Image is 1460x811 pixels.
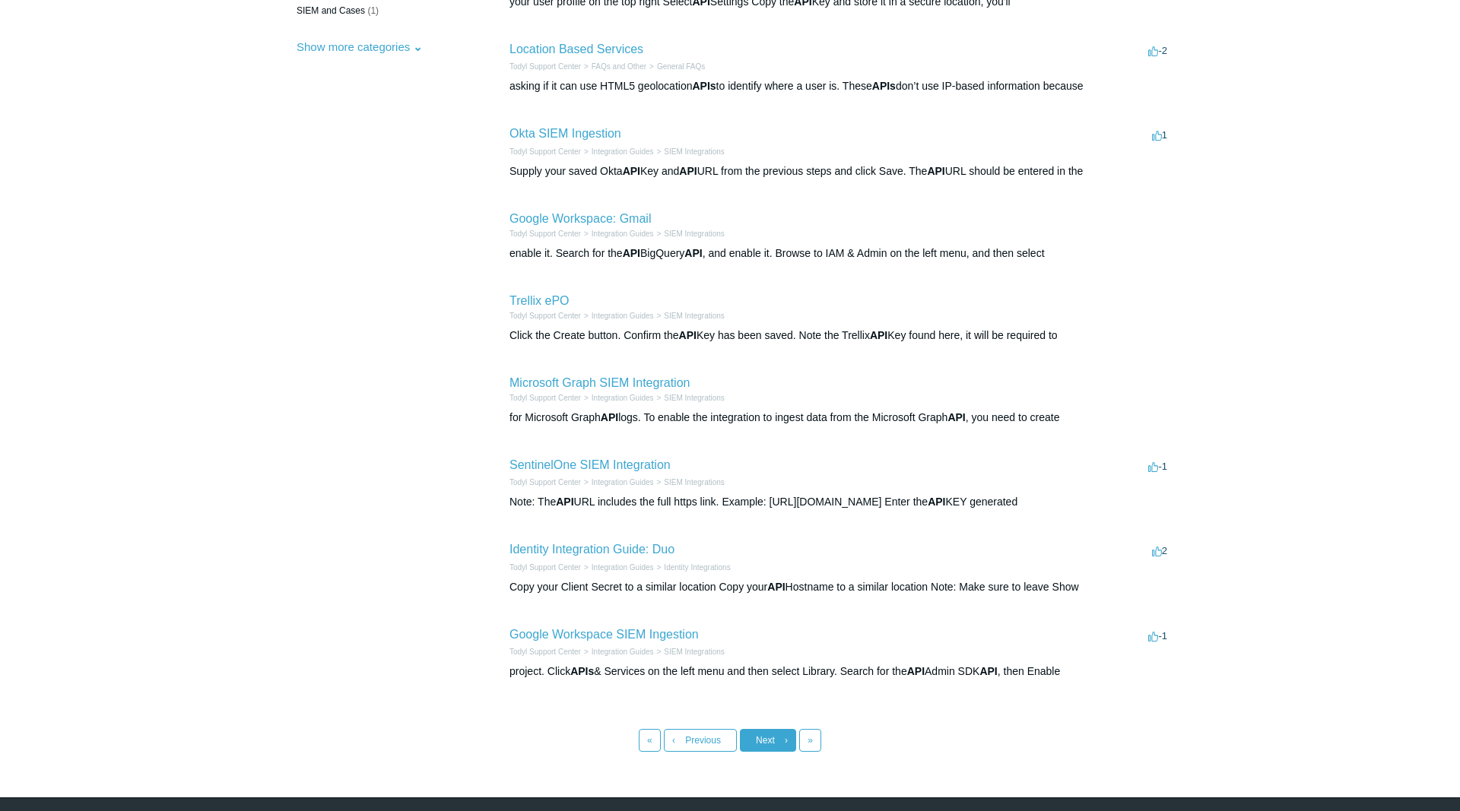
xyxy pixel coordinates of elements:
[623,165,640,177] em: API
[808,735,813,746] span: »
[927,165,944,177] em: API
[509,648,581,656] a: Todyl Support Center
[654,310,725,322] li: SIEM Integrations
[654,228,725,239] li: SIEM Integrations
[1152,545,1167,556] span: 2
[654,562,731,573] li: Identity Integrations
[1148,461,1167,472] span: -1
[592,648,654,656] a: Integration Guides
[509,310,581,322] li: Todyl Support Center
[509,228,581,239] li: Todyl Support Center
[1148,630,1167,642] span: -1
[509,458,671,471] a: SentinelOne SIEM Integration
[664,147,724,156] a: SIEM Integrations
[581,562,654,573] li: Integration Guides
[509,579,1171,595] div: Copy your Client Secret to a similar location Copy your Hostname to a similar location Note: Make...
[367,5,379,16] span: (1)
[592,478,654,486] a: Integration Guides
[509,127,621,140] a: Okta SIEM Ingestion
[509,562,581,573] li: Todyl Support Center
[509,230,581,238] a: Todyl Support Center
[592,394,654,402] a: Integration Guides
[509,376,690,389] a: Microsoft Graph SIEM Integration
[623,247,640,259] em: API
[581,646,654,657] li: Integration Guides
[509,163,1171,179] div: Supply your saved Okta Key and URL from the previous steps and click Save. The URL should be ente...
[509,563,581,572] a: Todyl Support Center
[1148,45,1167,56] span: -2
[592,62,646,71] a: FAQs and Other
[740,729,796,752] a: Next
[664,729,737,752] a: Previous
[870,329,887,341] em: API
[509,394,581,402] a: Todyl Support Center
[509,328,1171,344] div: Click the Create button. Confirm the Key has been saved. Note the Trellix Key found here, it will...
[297,5,365,16] span: SIEM and Cases
[581,477,654,488] li: Integration Guides
[509,543,674,556] a: Identity Integration Guide: Duo
[509,477,581,488] li: Todyl Support Center
[509,212,651,225] a: Google Workspace: Gmail
[581,392,654,404] li: Integration Guides
[785,735,788,746] span: ›
[509,147,581,156] a: Todyl Support Center
[509,664,1171,680] div: project. Click & Services on the left menu and then select Library. Search for the Admin SDK , th...
[657,62,705,71] a: General FAQs
[664,563,730,572] a: Identity Integrations
[664,648,724,656] a: SIEM Integrations
[509,478,581,486] a: Todyl Support Center
[581,146,654,157] li: Integration Guides
[654,477,725,488] li: SIEM Integrations
[509,294,570,307] a: Trellix ePO
[647,735,652,746] span: «
[592,312,654,320] a: Integration Guides
[646,61,705,72] li: General FAQs
[509,646,581,657] li: Todyl Support Center
[509,392,581,404] li: Todyl Support Center
[592,563,654,572] a: Integration Guides
[685,735,721,746] span: Previous
[581,61,646,72] li: FAQs and Other
[756,735,775,746] span: Next
[654,146,725,157] li: SIEM Integrations
[592,147,654,156] a: Integration Guides
[672,735,675,746] span: ‹
[509,62,581,71] a: Todyl Support Center
[907,665,925,677] em: API
[509,246,1171,261] div: enable it. Search for the BigQuery , and enable it. Browse to IAM & Admin on the left menu, and t...
[684,247,702,259] em: API
[601,411,618,423] em: API
[509,146,581,157] li: Todyl Support Center
[509,61,581,72] li: Todyl Support Center
[679,329,697,341] em: API
[767,581,785,593] em: API
[509,43,643,55] a: Location Based Services
[679,165,697,177] em: API
[664,394,724,402] a: SIEM Integrations
[979,665,997,677] em: API
[1152,129,1167,141] span: 1
[654,392,725,404] li: SIEM Integrations
[692,80,716,92] em: APIs
[947,411,965,423] em: API
[581,228,654,239] li: Integration Guides
[509,628,699,641] a: Google Workspace SIEM Ingestion
[664,230,724,238] a: SIEM Integrations
[509,494,1171,510] div: Note: The URL includes the full https link. Example: [URL][DOMAIN_NAME] Enter the KEY generated
[872,80,896,92] em: APIs
[654,646,725,657] li: SIEM Integrations
[570,665,594,677] em: APIs
[509,410,1171,426] div: for Microsoft Graph logs. To enable the integration to ingest data from the Microsoft Graph , you...
[581,310,654,322] li: Integration Guides
[556,496,573,508] em: API
[664,478,724,486] a: SIEM Integrations
[509,78,1171,94] div: asking if it can use HTML5 geolocation to identify where a user is. These don’t use IP-based info...
[289,33,430,61] button: Show more categories
[664,312,724,320] a: SIEM Integrations
[509,312,581,320] a: Todyl Support Center
[592,230,654,238] a: Integration Guides
[928,496,945,508] em: API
